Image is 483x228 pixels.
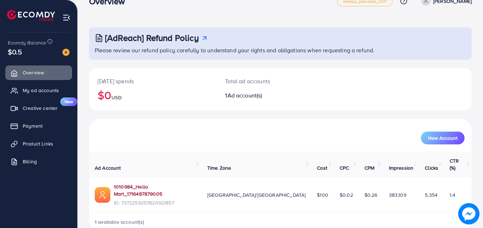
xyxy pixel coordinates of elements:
span: Product Links [23,140,53,147]
span: $100 [317,191,328,198]
span: Creative center [23,105,57,112]
h2: $0 [98,88,208,102]
span: Payment [23,122,43,129]
span: Impression [389,164,414,171]
span: 1.4 [450,191,455,198]
span: 1 available account(s) [95,218,144,226]
span: New [60,97,77,106]
p: Please review our refund policy carefully to understand your rights and obligations when requesti... [95,46,467,54]
a: Creative centerNew [5,101,72,115]
span: Overview [23,69,44,76]
span: $0.02 [340,191,353,198]
span: Ecomdy Balance [8,39,46,46]
span: $0.5 [8,47,22,57]
img: menu [62,14,71,22]
span: Time Zone [207,164,231,171]
h3: [AdReach] Refund Policy [105,33,199,43]
span: Ad Account [95,164,121,171]
span: 5,354 [425,191,438,198]
span: New Account [428,136,457,140]
span: ID: 7372259257820921857 [114,199,196,206]
span: CPM [364,164,374,171]
span: Ad account(s) [227,91,262,99]
a: Overview [5,65,72,80]
h2: 1 [225,92,304,99]
a: Payment [5,119,72,133]
p: [DATE] spends [98,77,208,85]
a: Product Links [5,137,72,151]
span: Clicks [425,164,438,171]
span: Billing [23,158,37,165]
a: My ad accounts [5,83,72,97]
p: Total ad accounts [225,77,304,85]
span: [GEOGRAPHIC_DATA]/[GEOGRAPHIC_DATA] [207,191,306,198]
img: logo [7,10,55,21]
img: image [62,49,70,56]
button: New Account [421,132,465,144]
img: ic-ads-acc.e4c84228.svg [95,187,110,203]
span: 383,109 [389,191,406,198]
span: $0.26 [364,191,378,198]
span: CTR (%) [450,157,459,171]
span: CPC [340,164,349,171]
span: Cost [317,164,327,171]
img: image [458,203,479,224]
span: USD [111,94,121,101]
a: 1010984_Hello Mart_1716487879005 [114,183,196,198]
span: My ad accounts [23,87,59,94]
a: Billing [5,154,72,169]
